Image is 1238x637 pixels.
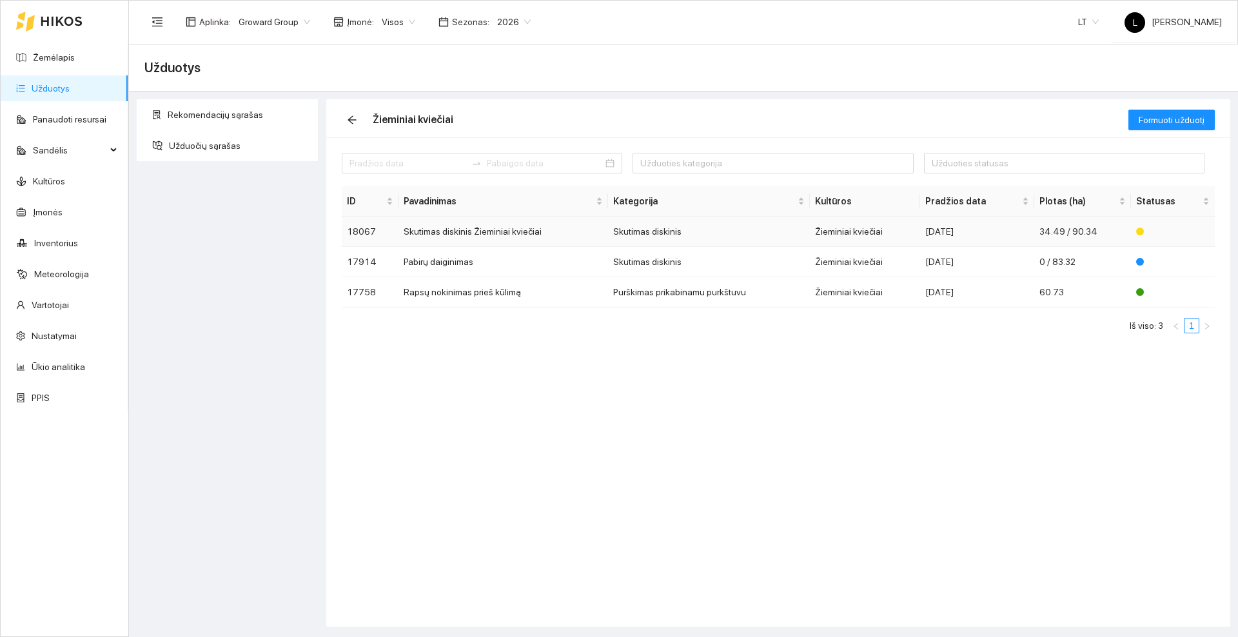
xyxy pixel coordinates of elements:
[32,362,85,372] a: Ūkio analitika
[1139,113,1204,127] span: Formuoti užduotį
[608,247,811,277] td: Skutimas diskinis
[1034,186,1131,217] th: this column's title is Plotas (ha),this column is sortable
[1078,12,1099,32] span: LT
[1199,318,1215,333] li: Pirmyn
[199,15,231,29] span: Aplinka :
[168,102,308,128] span: Rekomendacijų sąrašas
[342,247,398,277] td: 17914
[333,17,344,27] span: shop
[1136,194,1200,208] span: Statusas
[471,158,482,168] span: swap-right
[925,194,1019,208] span: Pradžios data
[608,277,811,308] td: Purškimas prikabinamu purkštuvu
[810,186,920,217] th: Kultūros
[1034,277,1131,308] td: 60.73
[398,217,608,247] td: Skutimas diskinis Žieminiai kviečiai
[342,186,398,217] th: this column's title is ID,this column is sortable
[144,9,170,35] button: menu-fold
[32,393,50,403] a: PPIS
[925,255,1029,269] div: [DATE]
[1184,318,1199,333] li: 1
[925,285,1029,299] div: [DATE]
[925,224,1029,239] div: [DATE]
[608,217,811,247] td: Skutimas diskinis
[1131,186,1215,217] th: this column's title is Statusas,this column is sortable
[1199,318,1215,333] button: right
[342,115,362,125] span: arrow-left
[347,15,374,29] span: Įmonė :
[152,110,161,119] span: solution
[487,156,604,170] input: Pabaigos data
[349,156,466,170] input: Pradžios data
[452,15,489,29] span: Sezonas :
[1133,12,1137,33] span: L
[32,83,70,93] a: Užduotys
[920,186,1034,217] th: this column's title is Pradžios data,this column is sortable
[1130,318,1163,333] li: Iš viso: 3
[1172,322,1180,330] span: left
[398,277,608,308] td: Rapsų nokinimas prieš kūlimą
[1125,17,1222,27] span: [PERSON_NAME]
[169,133,308,159] span: Užduočių sąrašas
[144,57,201,78] span: Užduotys
[1168,318,1184,333] button: left
[347,194,384,208] span: ID
[33,114,106,124] a: Panaudoti resursai
[33,207,63,217] a: Įmonės
[373,112,453,128] div: Žieminiai kviečiai
[32,331,77,341] a: Nustatymai
[404,194,593,208] span: Pavadinimas
[34,269,89,279] a: Meteorologija
[613,194,796,208] span: Kategorija
[398,247,608,277] td: Pabirų daiginimas
[33,137,106,163] span: Sandėlis
[1168,318,1184,333] li: Atgal
[1039,226,1097,237] span: 34.49 / 90.34
[34,238,78,248] a: Inventorius
[382,12,415,32] span: Visos
[342,217,398,247] td: 18067
[438,17,449,27] span: calendar
[33,176,65,186] a: Kultūros
[810,277,920,308] td: Žieminiai kviečiai
[1184,318,1199,333] a: 1
[342,277,398,308] td: 17758
[186,17,196,27] span: layout
[1128,110,1215,130] button: Formuoti užduotį
[32,300,69,310] a: Vartotojai
[497,12,531,32] span: 2026
[810,247,920,277] td: Žieminiai kviečiai
[239,12,310,32] span: Groward Group
[1039,257,1076,267] span: 0 / 83.32
[33,52,75,63] a: Žemėlapis
[810,217,920,247] td: Žieminiai kviečiai
[471,158,482,168] span: to
[608,186,811,217] th: this column's title is Kategorija,this column is sortable
[1039,194,1116,208] span: Plotas (ha)
[1203,322,1211,330] span: right
[152,16,163,28] span: menu-fold
[398,186,608,217] th: this column's title is Pavadinimas,this column is sortable
[342,110,362,130] button: arrow-left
